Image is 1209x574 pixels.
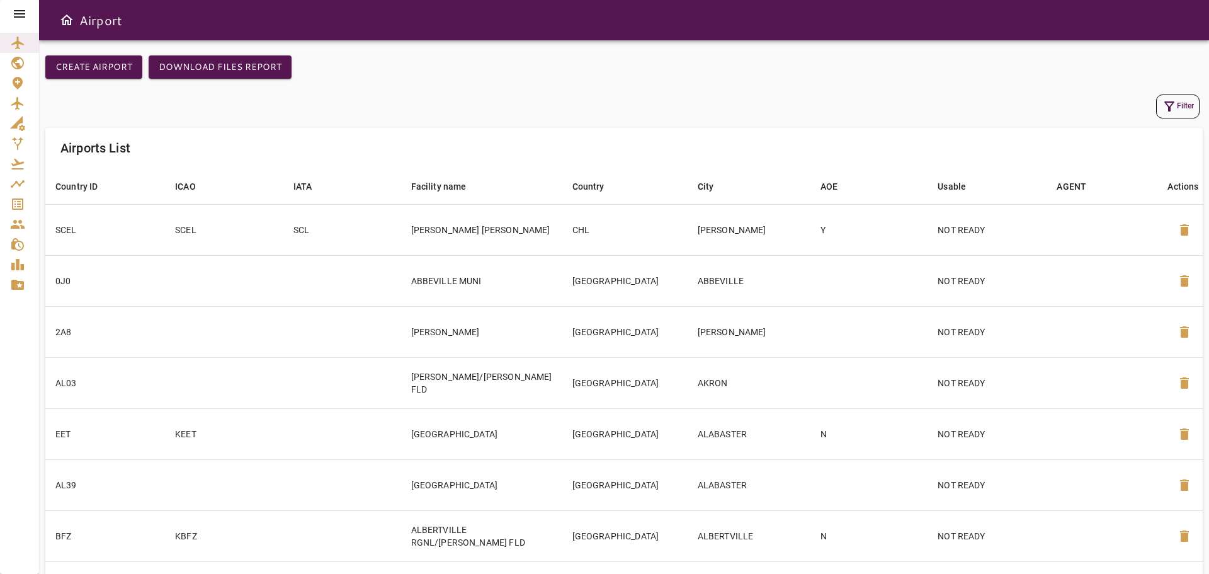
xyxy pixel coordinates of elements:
[401,408,562,459] td: [GEOGRAPHIC_DATA]
[938,377,1036,389] p: NOT READY
[562,510,688,561] td: [GEOGRAPHIC_DATA]
[293,179,329,194] span: IATA
[1169,215,1200,245] button: Delete Airport
[688,510,810,561] td: ALBERTVILLE
[1177,529,1192,544] span: delete
[1169,470,1200,500] button: Delete Airport
[45,255,165,306] td: 0J0
[938,530,1036,542] p: NOT READY
[820,179,837,194] div: AOE
[401,255,562,306] td: ABBEVILLE MUNI
[572,179,604,194] div: Country
[149,55,292,79] button: Download Files Report
[938,479,1036,491] p: NOT READY
[1177,376,1192,391] span: delete
[293,179,312,194] div: IATA
[54,8,79,33] button: Open drawer
[1169,266,1200,296] button: Delete Airport
[401,357,562,408] td: [PERSON_NAME]/[PERSON_NAME] FLD
[45,459,165,510] td: AL39
[55,179,115,194] span: Country ID
[1169,368,1200,398] button: Delete Airport
[938,326,1036,338] p: NOT READY
[562,459,688,510] td: [GEOGRAPHIC_DATA]
[283,204,401,255] td: SCL
[175,179,212,194] span: ICAO
[938,428,1036,440] p: NOT READY
[698,179,730,194] span: City
[938,179,982,194] span: Usable
[562,306,688,357] td: [GEOGRAPHIC_DATA]
[1169,521,1200,551] button: Delete Airport
[45,55,142,79] button: Create airport
[45,510,165,561] td: BFZ
[562,204,688,255] td: CHL
[572,179,621,194] span: Country
[55,179,98,194] div: Country ID
[401,306,562,357] td: [PERSON_NAME]
[1177,324,1192,340] span: delete
[411,179,467,194] div: Facility name
[45,306,165,357] td: 2A8
[165,408,283,459] td: KEET
[938,179,966,194] div: Usable
[688,408,810,459] td: ALABASTER
[688,459,810,510] td: ALABASTER
[562,255,688,306] td: [GEOGRAPHIC_DATA]
[1177,427,1192,442] span: delete
[1169,317,1200,347] button: Delete Airport
[60,138,130,158] h6: Airports List
[810,408,928,459] td: N
[810,510,928,561] td: N
[562,408,688,459] td: [GEOGRAPHIC_DATA]
[820,179,854,194] span: AOE
[165,510,283,561] td: KBFZ
[175,179,196,194] div: ICAO
[1177,478,1192,493] span: delete
[562,357,688,408] td: [GEOGRAPHIC_DATA]
[1156,95,1200,118] button: Filter
[1177,222,1192,238] span: delete
[938,224,1036,236] p: NOT READY
[688,255,810,306] td: ABBEVILLE
[401,204,562,255] td: [PERSON_NAME] [PERSON_NAME]
[165,204,283,255] td: SCEL
[688,306,810,357] td: [PERSON_NAME]
[79,10,122,30] h6: Airport
[45,408,165,459] td: EET
[688,357,810,408] td: AKRON
[411,179,483,194] span: Facility name
[810,204,928,255] td: Y
[401,459,562,510] td: [GEOGRAPHIC_DATA]
[401,510,562,561] td: ALBERTVILLE RGNL/[PERSON_NAME] FLD
[1177,273,1192,289] span: delete
[938,275,1036,287] p: NOT READY
[698,179,714,194] div: City
[1057,179,1103,194] span: AGENT
[688,204,810,255] td: [PERSON_NAME]
[45,204,165,255] td: SCEL
[1169,419,1200,449] button: Delete Airport
[1057,179,1086,194] div: AGENT
[45,357,165,408] td: AL03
